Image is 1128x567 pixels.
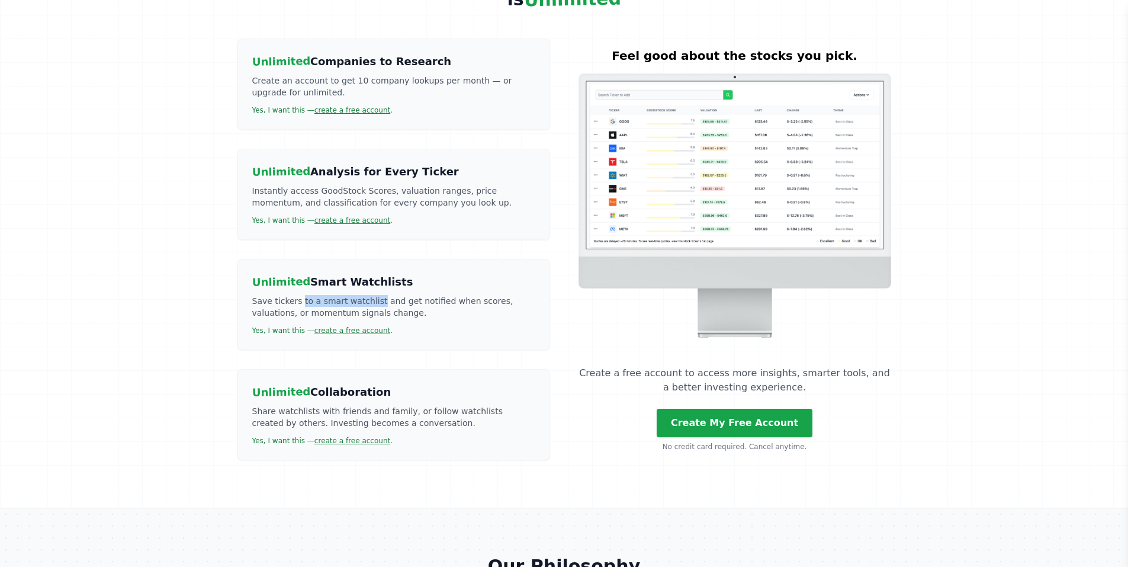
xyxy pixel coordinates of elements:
[252,105,535,115] p: Yes, I want this — .
[252,383,310,401] span: Unlimited
[252,185,535,209] p: Instantly access GoodStock Scores, valuation ranges, price momentum, and classification for every...
[252,53,310,71] span: Unlimited
[579,73,891,337] img: GoodStock Watchlists
[252,216,535,225] p: Yes, I want this — .
[579,442,891,451] p: No credit card required. Cancel anytime.
[252,273,310,291] span: Unlimited
[657,409,812,437] a: Create My Free Account
[252,405,535,429] p: Share watchlists with friends and family, or follow watchlists created by others. Investing becom...
[252,384,535,401] h3: Collaboration
[314,326,390,335] a: create a free account
[252,326,535,335] p: Yes, I want this — .
[314,106,390,114] a: create a free account
[252,436,535,446] p: Yes, I want this — .
[252,295,535,319] p: Save tickers to a smart watchlist and get notified when scores, valuations, or momentum signals c...
[579,47,891,64] p: Feel good about the stocks you pick.
[252,274,535,290] h3: Smart Watchlists
[252,75,535,98] p: Create an account to get 10 company lookups per month — or upgrade for unlimited.
[314,437,390,445] a: create a free account
[314,216,390,225] a: create a free account
[579,366,891,395] p: Create a free account to access more insights, smarter tools, and a better investing experience.
[252,164,535,180] h3: Analysis for Every Ticker
[252,53,535,70] h3: Companies to Research
[252,163,310,181] span: Unlimited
